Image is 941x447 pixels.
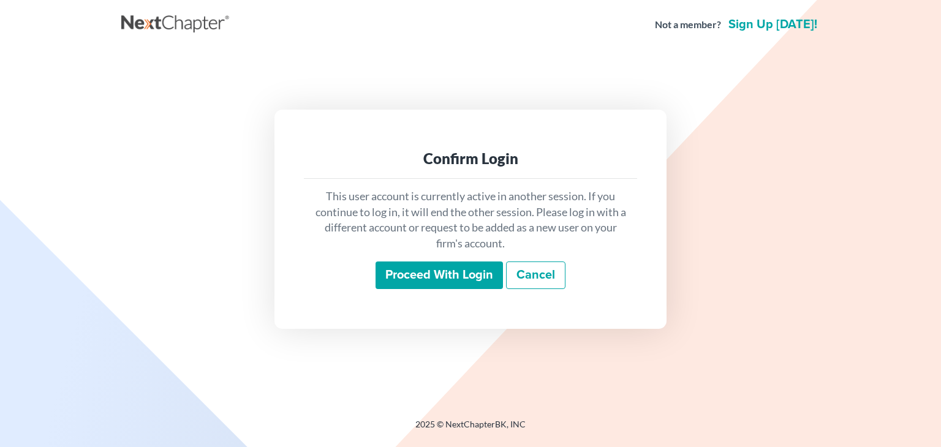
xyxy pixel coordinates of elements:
input: Proceed with login [376,261,503,290]
a: Sign up [DATE]! [726,18,820,31]
div: Confirm Login [314,149,627,168]
p: This user account is currently active in another session. If you continue to log in, it will end ... [314,189,627,252]
a: Cancel [506,261,565,290]
div: 2025 © NextChapterBK, INC [121,418,820,440]
strong: Not a member? [655,18,721,32]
